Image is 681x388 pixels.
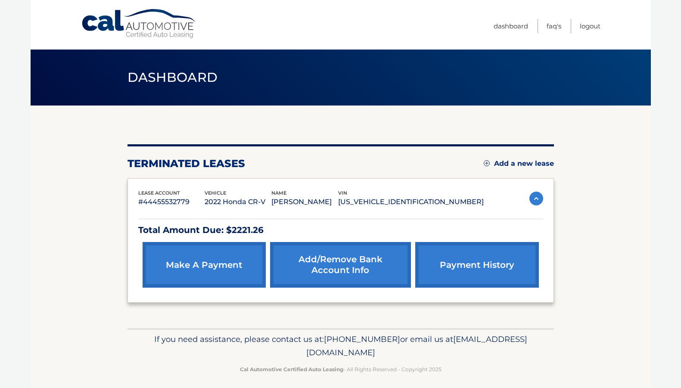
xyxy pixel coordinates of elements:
[81,9,197,39] a: Cal Automotive
[127,69,218,85] span: Dashboard
[138,223,543,238] p: Total Amount Due: $2221.26
[529,192,543,205] img: accordion-active.svg
[205,190,226,196] span: vehicle
[240,366,343,372] strong: Cal Automotive Certified Auto Leasing
[138,190,180,196] span: lease account
[138,196,205,208] p: #44455532779
[271,196,338,208] p: [PERSON_NAME]
[133,365,548,374] p: - All Rights Reserved - Copyright 2025
[205,196,271,208] p: 2022 Honda CR-V
[484,159,554,168] a: Add a new lease
[547,19,561,33] a: FAQ's
[127,157,245,170] h2: terminated leases
[143,242,266,288] a: make a payment
[494,19,528,33] a: Dashboard
[484,160,490,166] img: add.svg
[133,332,548,360] p: If you need assistance, please contact us at: or email us at
[338,190,347,196] span: vin
[338,196,484,208] p: [US_VEHICLE_IDENTIFICATION_NUMBER]
[580,19,600,33] a: Logout
[271,190,286,196] span: name
[415,242,538,288] a: payment history
[270,242,411,288] a: Add/Remove bank account info
[324,334,400,344] span: [PHONE_NUMBER]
